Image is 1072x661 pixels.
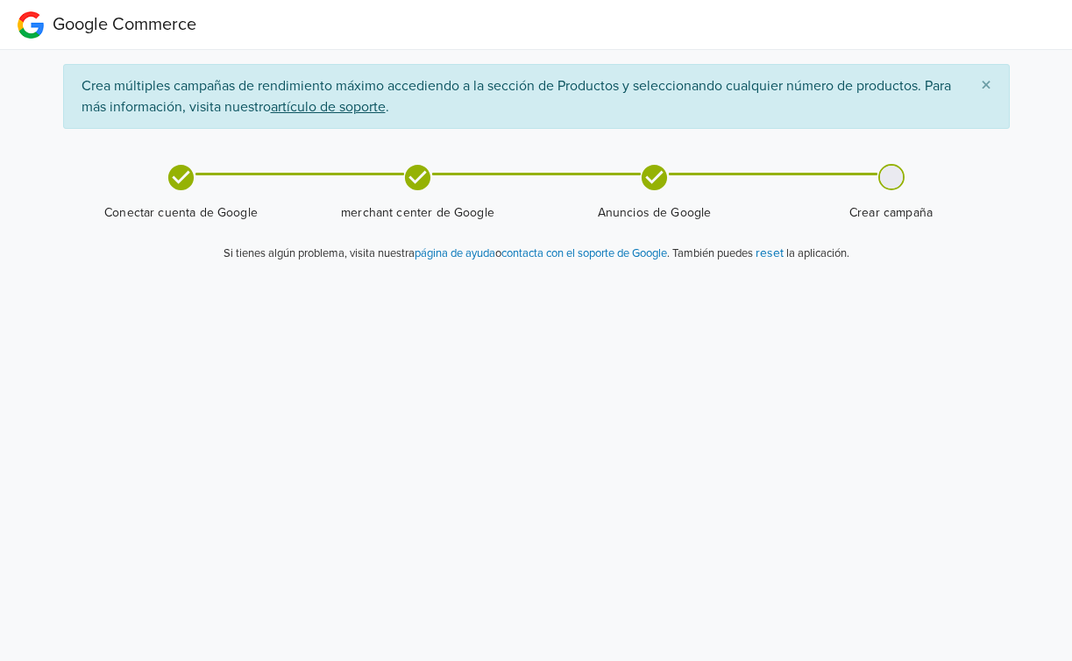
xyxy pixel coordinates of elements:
[670,243,849,263] p: También puedes la aplicación.
[224,245,670,263] p: Si tienes algún problema, visita nuestra o .
[271,98,386,116] u: artículo de soporte
[501,246,667,260] a: contacta con el soporte de Google
[780,204,1003,222] span: Crear campaña
[543,204,766,222] span: Anuncios de Google
[981,73,991,98] span: ×
[70,204,293,222] span: Conectar cuenta de Google
[756,243,784,263] button: reset
[307,204,529,222] span: merchant center de Google
[53,14,196,35] span: Google Commerce
[415,246,495,260] a: página de ayuda
[963,65,1009,107] button: Close
[63,64,1010,129] div: Crea múltiples campañas de rendimiento máximo accediendo a la sección de Productos y seleccionand...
